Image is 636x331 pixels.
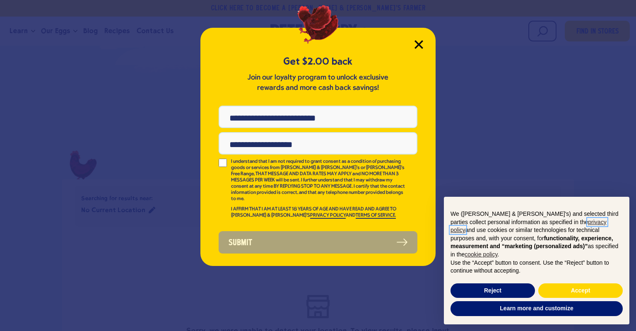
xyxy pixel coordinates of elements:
a: privacy policy [450,219,607,234]
h5: Get $2.00 back [219,55,417,68]
p: I AFFIRM THAT I AM AT LEAST 18 YEARS OF AGE AND HAVE READ AND AGREE TO [PERSON_NAME] & [PERSON_NA... [231,206,406,219]
button: Close Modal [414,40,423,49]
p: Join our loyalty program to unlock exclusive rewards and more cash back savings! [246,72,390,93]
p: I understand that I am not required to grant consent as a condition of purchasing goods or servic... [231,159,406,202]
a: PRIVACY POLICY [310,213,346,219]
p: Use the “Accept” button to consent. Use the “Reject” button to continue without accepting. [450,259,623,275]
a: TERMS OF SERVICE. [356,213,395,219]
button: Learn more and customize [450,301,623,316]
button: Reject [450,283,535,298]
button: Accept [538,283,623,298]
input: I understand that I am not required to grant consent as a condition of purchasing goods or servic... [219,159,227,167]
p: We ([PERSON_NAME] & [PERSON_NAME]'s) and selected third parties collect personal information as s... [450,210,623,259]
button: Submit [219,231,417,254]
a: cookie policy [465,251,497,258]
